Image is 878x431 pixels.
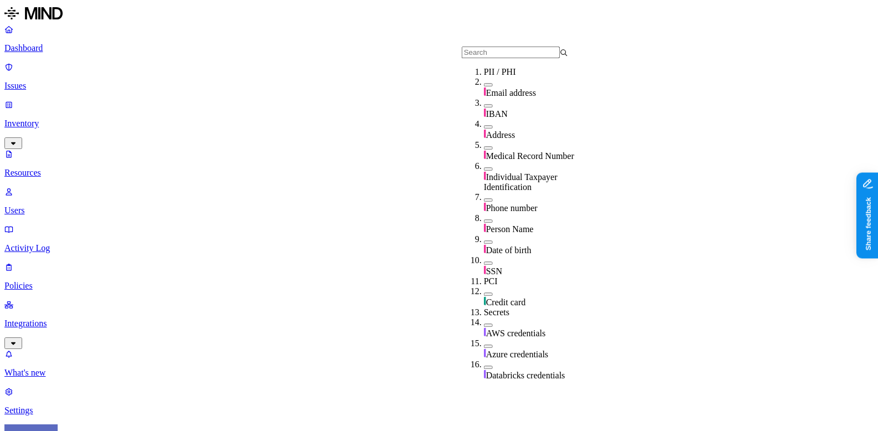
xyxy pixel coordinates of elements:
[486,266,502,276] span: SSN
[484,223,486,232] img: pii-line.svg
[486,203,538,213] span: Phone number
[486,329,546,338] span: AWS credentials
[4,187,874,215] a: Users
[4,349,874,378] a: What's new
[484,327,486,336] img: secret-line.svg
[4,368,874,378] p: What's new
[4,243,874,253] p: Activity Log
[4,119,874,129] p: Inventory
[484,244,486,253] img: pii-line.svg
[484,67,590,77] div: PII / PHI
[486,245,532,255] span: Date of birth
[484,150,486,159] img: pii-line.svg
[484,307,590,317] div: Secrets
[484,296,486,305] img: pci-line.svg
[4,281,874,291] p: Policies
[486,350,548,359] span: Azure credentials
[4,262,874,291] a: Policies
[4,100,874,147] a: Inventory
[484,276,590,286] div: PCI
[484,87,486,96] img: pii-line.svg
[4,4,874,24] a: MIND
[4,149,874,178] a: Resources
[4,406,874,415] p: Settings
[484,265,486,274] img: pii-line.svg
[462,47,560,58] input: Search
[4,24,874,53] a: Dashboard
[486,151,574,161] span: Medical Record Number
[4,319,874,329] p: Integrations
[484,202,486,211] img: pii-line.svg
[486,371,565,380] span: Databricks credentials
[4,224,874,253] a: Activity Log
[486,297,526,307] span: Credit card
[486,224,534,234] span: Person Name
[486,130,515,140] span: Address
[484,129,486,138] img: pii-line.svg
[4,43,874,53] p: Dashboard
[4,300,874,347] a: Integrations
[4,62,874,91] a: Issues
[484,348,486,357] img: secret-line.svg
[484,370,486,378] img: secret-line.svg
[4,81,874,91] p: Issues
[486,88,536,98] span: Email address
[4,206,874,215] p: Users
[484,172,558,192] span: Individual Taxpayer Identification
[484,108,486,117] img: pii-line.svg
[484,171,486,180] img: pii-line.svg
[4,387,874,415] a: Settings
[4,168,874,178] p: Resources
[486,109,508,119] span: IBAN
[4,4,63,22] img: MIND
